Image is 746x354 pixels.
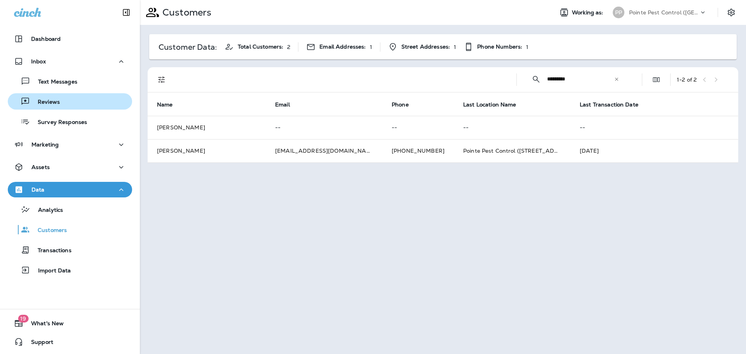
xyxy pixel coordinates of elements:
[8,221,132,238] button: Customers
[275,101,290,108] span: Email
[148,116,266,139] td: [PERSON_NAME]
[31,164,50,170] p: Assets
[275,124,373,131] p: --
[648,72,664,87] button: Edit Fields
[8,316,132,331] button: 19What's New
[572,9,605,16] span: Working as:
[401,44,450,50] span: Street Addresses:
[8,159,132,175] button: Assets
[724,5,738,19] button: Settings
[8,201,132,218] button: Analytics
[454,44,456,50] p: 1
[157,101,183,108] span: Name
[30,207,63,214] p: Analytics
[392,101,409,108] span: Phone
[392,101,419,108] span: Phone
[287,44,290,50] p: 2
[8,31,132,47] button: Dashboard
[18,315,28,323] span: 19
[8,334,132,350] button: Support
[319,44,366,50] span: Email Addresses:
[266,139,382,162] td: [EMAIL_ADDRESS][DOMAIN_NAME]
[677,77,697,83] div: 1 - 2 of 2
[570,139,738,162] td: [DATE]
[382,139,454,162] td: [PHONE_NUMBER]
[392,124,444,131] p: --
[8,54,132,69] button: Inbox
[30,267,71,275] p: Import Data
[31,187,45,193] p: Data
[8,262,132,278] button: Import Data
[526,44,528,50] p: 1
[477,44,522,50] span: Phone Numbers:
[31,36,61,42] p: Dashboard
[157,101,173,108] span: Name
[580,101,648,108] span: Last Transaction Date
[8,137,132,152] button: Marketing
[23,339,53,348] span: Support
[30,119,87,126] p: Survey Responses
[580,124,729,131] p: --
[31,141,59,148] p: Marketing
[30,78,77,86] p: Text Messages
[275,101,300,108] span: Email
[463,124,561,131] p: --
[30,227,67,234] p: Customers
[463,147,627,154] span: Pointe Pest Control ([STREET_ADDRESS][PERSON_NAME] )
[159,7,211,18] p: Customers
[629,9,699,16] p: Pointe Pest Control ([GEOGRAPHIC_DATA])
[154,72,169,87] button: Filters
[463,101,516,108] span: Last Location Name
[580,101,638,108] span: Last Transaction Date
[8,182,132,197] button: Data
[238,44,283,50] span: Total Customers:
[159,44,217,50] p: Customer Data:
[8,242,132,258] button: Transactions
[30,99,60,106] p: Reviews
[23,320,64,330] span: What's New
[8,73,132,89] button: Text Messages
[115,5,137,20] button: Collapse Sidebar
[8,113,132,130] button: Survey Responses
[528,71,544,87] button: Collapse Search
[31,58,46,65] p: Inbox
[613,7,624,18] div: PP
[370,44,372,50] p: 1
[8,93,132,110] button: Reviews
[30,247,71,255] p: Transactions
[148,139,266,162] td: [PERSON_NAME]
[463,101,526,108] span: Last Location Name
